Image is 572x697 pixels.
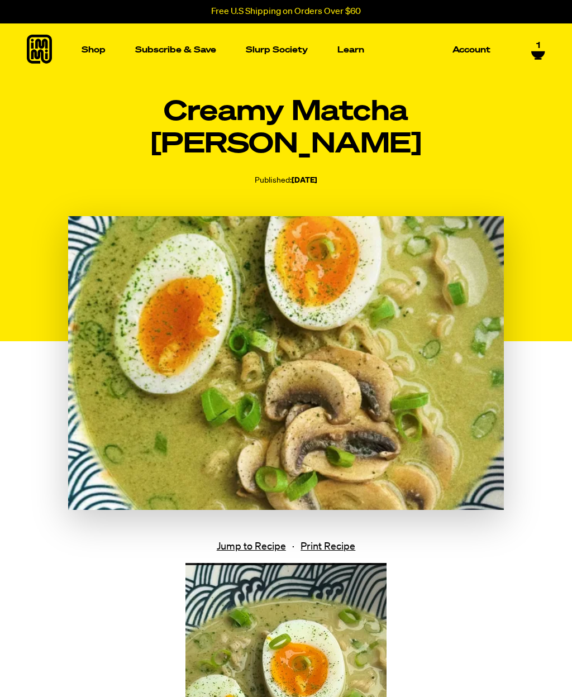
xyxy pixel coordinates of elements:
a: Shop [77,23,110,77]
h1: Creamy Matcha [PERSON_NAME] [68,96,504,161]
p: Subscribe & Save [135,46,216,54]
a: Slurp Society [241,41,312,59]
a: Account [448,41,495,59]
span: · [292,541,294,553]
a: Learn [333,23,369,77]
span: 1 [536,41,540,51]
p: Shop [82,46,106,54]
p: Account [452,46,490,54]
p: Slurp Society [246,46,308,54]
a: Print Recipe [301,541,355,553]
nav: Main navigation [77,23,495,77]
time: [DATE] [292,176,317,184]
div: Published: [255,174,317,187]
p: Learn [337,46,364,54]
a: Jump to Recipe [217,541,286,553]
p: Free U.S Shipping on Orders Over $60 [211,7,361,17]
a: Subscribe & Save [131,41,221,59]
a: 1 [531,41,545,60]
